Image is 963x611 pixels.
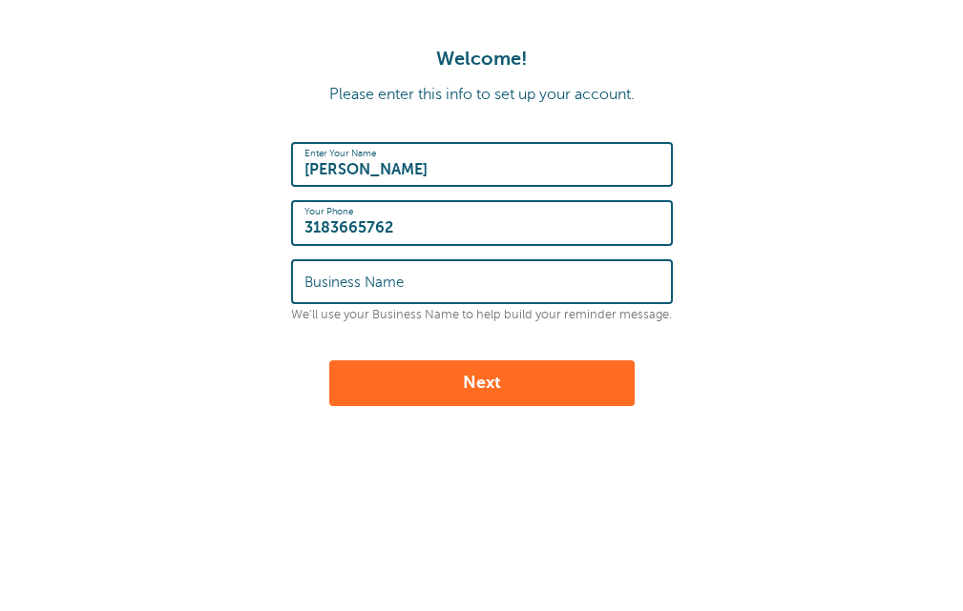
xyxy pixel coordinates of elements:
[304,148,376,159] label: Enter Your Name
[19,86,944,104] p: Please enter this info to set up your account.
[329,360,635,406] button: Next
[291,308,673,322] p: We'll use your Business Name to help build your reminder message.
[19,48,944,71] h1: Welcome!
[304,206,353,217] label: Your Phone
[304,274,404,291] label: Business Name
